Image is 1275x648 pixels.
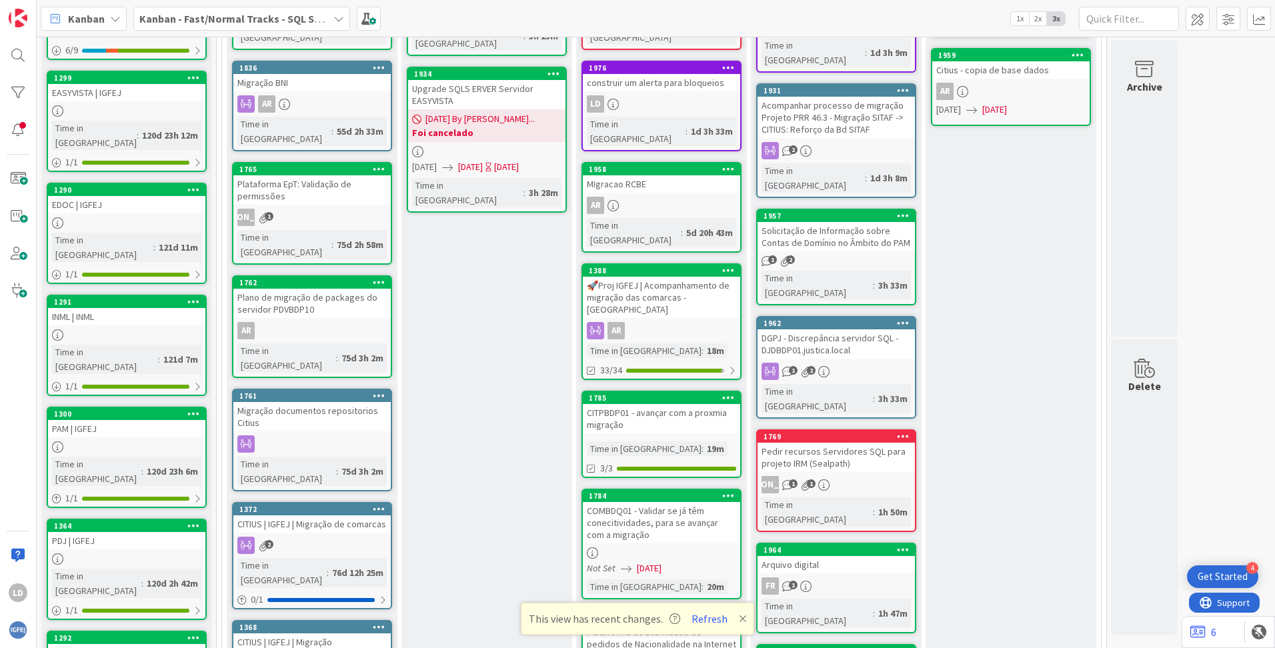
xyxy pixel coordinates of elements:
[583,490,740,502] div: 1784
[789,366,798,375] span: 1
[237,209,255,226] div: [PERSON_NAME]
[581,263,742,380] a: 1388🚀Proj IGFEJ | Acompanhamento de migração das comarcas - [GEOGRAPHIC_DATA]ARTime in [GEOGRAPHI...
[139,128,201,143] div: 120d 23h 12m
[762,497,873,527] div: Time in [GEOGRAPHIC_DATA]
[583,392,740,433] div: 1785CITPBDP01 - avançar com a proxmia migração
[28,2,61,18] span: Support
[758,329,915,359] div: DGPJ - Discrepância servidor SQL - DJDBDP01.justica.local
[587,197,604,214] div: AR
[232,162,392,265] a: 1765Plataforma EpT: Validação de permissões[PERSON_NAME]Time in [GEOGRAPHIC_DATA]:75d 2h 58m
[237,230,331,259] div: Time in [GEOGRAPHIC_DATA]
[65,155,78,169] span: 1 / 1
[233,402,391,431] div: Migração documentos repositorios Citius
[52,569,141,598] div: Time in [GEOGRAPHIC_DATA]
[48,378,205,395] div: 1/1
[587,441,702,456] div: Time in [GEOGRAPHIC_DATA]
[338,464,387,479] div: 75d 3h 2m
[702,579,704,594] span: :
[873,606,875,621] span: :
[589,491,740,501] div: 1784
[789,145,798,154] span: 2
[583,404,740,433] div: CITPBDP01 - avançar com a proxmia migração
[756,429,916,532] a: 1769Pedir recursos Servidores SQL para projeto IRM (Sealpath)[PERSON_NAME]Time in [GEOGRAPHIC_DAT...
[233,163,391,205] div: 1765Plataforma EpT: Validação de permissões
[758,577,915,595] div: FR
[239,505,391,514] div: 1372
[931,48,1091,126] a: 1959Citius - copia de base dadosAR[DATE][DATE]
[764,545,915,555] div: 1964
[756,316,916,419] a: 1962DGPJ - Discrepância servidor SQL - DJDBDP01.justica.localTime in [GEOGRAPHIC_DATA]:3h 33m
[333,124,387,139] div: 55d 2h 33m
[232,275,392,378] a: 1762Plano de migração de packages do servidor PDVBDP10ARTime in [GEOGRAPHIC_DATA]:75d 3h 2m
[412,126,561,139] b: Foi cancelado
[762,476,779,493] div: [PERSON_NAME]
[47,183,207,284] a: 1290EDOC | IGFEJTime in [GEOGRAPHIC_DATA]:121d 11m1/1
[48,184,205,213] div: 1290EDOC | IGFEJ
[239,278,391,287] div: 1762
[233,390,391,402] div: 1761
[233,163,391,175] div: 1765
[137,128,139,143] span: :
[54,185,205,195] div: 1290
[237,558,327,587] div: Time in [GEOGRAPHIC_DATA]
[758,210,915,251] div: 1957Solicitação de Informação sobre Contas de Domínio no Âmbito do PAM
[48,520,205,549] div: 1364PDJ | IGFEJ
[583,175,740,193] div: MIgracao RCBE
[587,218,681,247] div: Time in [GEOGRAPHIC_DATA]
[873,505,875,519] span: :
[587,343,702,358] div: Time in [GEOGRAPHIC_DATA]
[48,84,205,101] div: EASYVISTA | IGFEJ
[932,49,1090,61] div: 1959
[581,61,742,151] a: 1976construir um alerta para bloqueiosLDTime in [GEOGRAPHIC_DATA]:1d 3h 33m
[768,255,777,264] span: 1
[758,556,915,573] div: Arquivo digital
[139,12,345,25] b: Kanban - Fast/Normal Tracks - SQL SERVER
[425,112,535,126] span: [DATE] By [PERSON_NAME]...
[758,210,915,222] div: 1957
[48,72,205,84] div: 1299
[762,38,865,67] div: Time in [GEOGRAPHIC_DATA]
[758,476,915,493] div: [PERSON_NAME]
[494,160,519,174] div: [DATE]
[865,45,867,60] span: :
[758,443,915,472] div: Pedir recursos Servidores SQL para projeto IRM (Sealpath)
[336,351,338,365] span: :
[412,178,523,207] div: Time in [GEOGRAPHIC_DATA]
[583,265,740,318] div: 1388🚀Proj IGFEJ | Acompanhamento de migração das comarcas - [GEOGRAPHIC_DATA]
[408,68,565,109] div: 1934Upgrade SQLS ERVER Servidor EASYVISTA
[407,67,567,213] a: 1934Upgrade SQLS ERVER Servidor EASYVISTA[DATE] By [PERSON_NAME]...Foi cancelado[DATE][DATE][DATE...
[1127,79,1162,95] div: Archive
[338,351,387,365] div: 75d 3h 2m
[336,464,338,479] span: :
[233,277,391,318] div: 1762Plano de migração de packages do servidor PDVBDP10
[756,209,916,305] a: 1957Solicitação de Informação sobre Contas de Domínio no Âmbito do PAMTime in [GEOGRAPHIC_DATA]:3...
[233,503,391,533] div: 1372CITIUS | IGFEJ | Migração de comarcas
[48,266,205,283] div: 1/1
[1198,570,1248,583] div: Get Started
[153,240,155,255] span: :
[9,583,27,602] div: LD
[1011,12,1029,25] span: 1x
[48,296,205,308] div: 1291
[239,63,391,73] div: 1836
[47,295,207,396] a: 1291INML | INMLTime in [GEOGRAPHIC_DATA]:121d 7m1/1
[865,171,867,185] span: :
[48,72,205,101] div: 1299EASYVISTA | IGFEJ
[756,543,916,633] a: 1964Arquivo digitalFRTime in [GEOGRAPHIC_DATA]:1h 47m
[158,352,160,367] span: :
[143,576,201,591] div: 120d 2h 42m
[327,565,329,580] span: :
[683,225,736,240] div: 5d 20h 43m
[1047,12,1065,25] span: 3x
[1187,565,1258,588] div: Open Get Started checklist, remaining modules: 4
[48,532,205,549] div: PDJ | IGFEJ
[702,343,704,358] span: :
[523,185,525,200] span: :
[758,222,915,251] div: Solicitação de Informação sobre Contas de Domínio no Âmbito do PAM
[48,408,205,437] div: 1300PAM | IGFEJ
[233,209,391,226] div: [PERSON_NAME]
[47,519,207,620] a: 1364PDJ | IGFEJTime in [GEOGRAPHIC_DATA]:120d 2h 42m1/1
[758,97,915,138] div: Acompanhar processo de migração Projeto PRR 46.3 - Migração SITAF -> CITIUS: Reforço da Bd SITAF
[265,212,273,221] span: 1
[1190,624,1216,640] a: 6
